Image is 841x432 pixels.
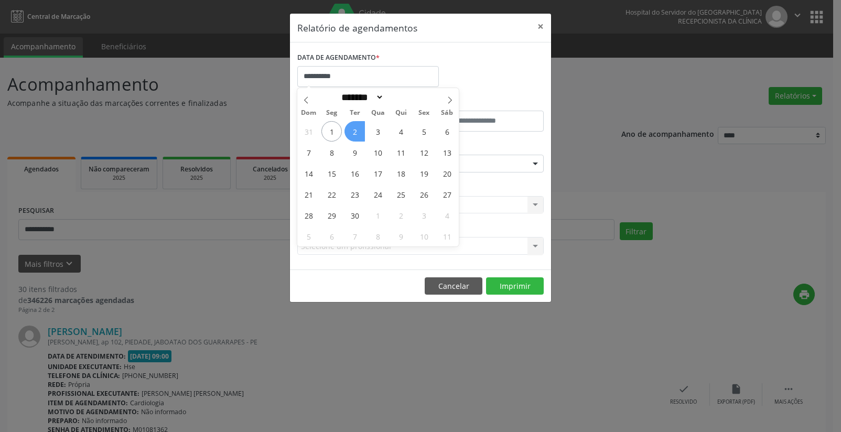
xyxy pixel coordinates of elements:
[321,121,342,142] span: Setembro 1, 2025
[297,21,417,35] h5: Relatório de agendamentos
[436,110,459,116] span: Sáb
[368,184,388,204] span: Setembro 24, 2025
[390,110,413,116] span: Qui
[344,163,365,183] span: Setembro 16, 2025
[384,92,418,103] input: Year
[391,184,411,204] span: Setembro 25, 2025
[297,50,380,66] label: DATA DE AGENDAMENTO
[368,142,388,163] span: Setembro 10, 2025
[391,163,411,183] span: Setembro 18, 2025
[343,110,366,116] span: Ter
[391,121,411,142] span: Setembro 4, 2025
[344,205,365,225] span: Setembro 30, 2025
[321,205,342,225] span: Setembro 29, 2025
[413,110,436,116] span: Sex
[391,142,411,163] span: Setembro 11, 2025
[366,110,390,116] span: Qua
[298,121,319,142] span: Agosto 31, 2025
[344,226,365,246] span: Outubro 7, 2025
[437,121,457,142] span: Setembro 6, 2025
[414,142,434,163] span: Setembro 12, 2025
[391,205,411,225] span: Outubro 2, 2025
[530,14,551,39] button: Close
[298,184,319,204] span: Setembro 21, 2025
[423,94,544,111] label: ATÉ
[321,142,342,163] span: Setembro 8, 2025
[425,277,482,295] button: Cancelar
[414,184,434,204] span: Setembro 26, 2025
[391,226,411,246] span: Outubro 9, 2025
[298,163,319,183] span: Setembro 14, 2025
[344,142,365,163] span: Setembro 9, 2025
[414,163,434,183] span: Setembro 19, 2025
[437,184,457,204] span: Setembro 27, 2025
[414,226,434,246] span: Outubro 10, 2025
[344,121,365,142] span: Setembro 2, 2025
[437,163,457,183] span: Setembro 20, 2025
[344,184,365,204] span: Setembro 23, 2025
[486,277,544,295] button: Imprimir
[298,205,319,225] span: Setembro 28, 2025
[368,205,388,225] span: Outubro 1, 2025
[437,205,457,225] span: Outubro 4, 2025
[320,110,343,116] span: Seg
[437,142,457,163] span: Setembro 13, 2025
[321,184,342,204] span: Setembro 22, 2025
[414,121,434,142] span: Setembro 5, 2025
[414,205,434,225] span: Outubro 3, 2025
[368,121,388,142] span: Setembro 3, 2025
[437,226,457,246] span: Outubro 11, 2025
[298,142,319,163] span: Setembro 7, 2025
[321,163,342,183] span: Setembro 15, 2025
[368,163,388,183] span: Setembro 17, 2025
[297,110,320,116] span: Dom
[298,226,319,246] span: Outubro 5, 2025
[368,226,388,246] span: Outubro 8, 2025
[321,226,342,246] span: Outubro 6, 2025
[338,92,384,103] select: Month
